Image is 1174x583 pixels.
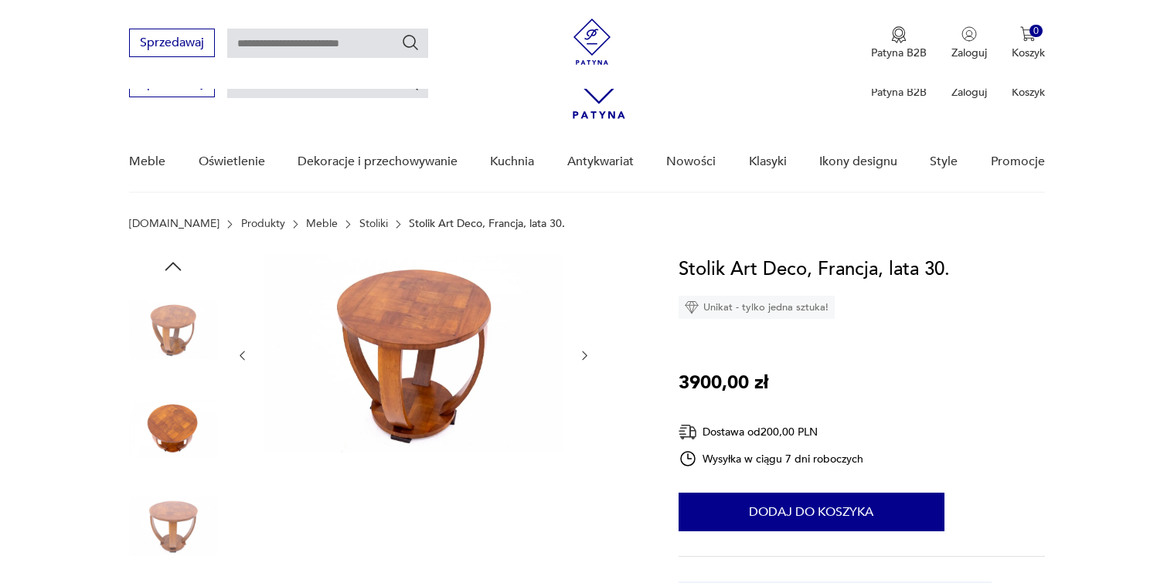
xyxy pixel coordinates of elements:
[129,79,215,90] a: Sprzedawaj
[129,385,217,473] img: Zdjęcie produktu Stolik Art Deco, Francja, lata 30.
[1012,46,1045,60] p: Koszyk
[129,132,165,192] a: Meble
[569,19,615,65] img: Patyna - sklep z meblami i dekoracjami vintage
[241,218,285,230] a: Produkty
[951,26,987,60] button: Zaloguj
[679,493,944,531] button: Dodaj do koszyka
[490,132,534,192] a: Kuchnia
[749,132,787,192] a: Klasyki
[359,218,388,230] a: Stoliki
[666,132,716,192] a: Nowości
[871,46,927,60] p: Patyna B2B
[298,132,458,192] a: Dekoracje i przechowywanie
[679,422,697,442] img: Ikona dostawy
[679,296,835,319] div: Unikat - tylko jedna sztuka!
[961,26,977,42] img: Ikonka użytkownika
[1029,25,1043,38] div: 0
[951,46,987,60] p: Zaloguj
[679,449,864,468] div: Wysyłka w ciągu 7 dni roboczych
[401,33,420,52] button: Szukaj
[306,218,338,230] a: Meble
[871,26,927,60] button: Patyna B2B
[1012,26,1045,60] button: 0Koszyk
[409,218,565,230] p: Stolik Art Deco, Francja, lata 30.
[891,26,907,43] img: Ikona medalu
[951,85,987,100] p: Zaloguj
[129,483,217,571] img: Zdjęcie produktu Stolik Art Deco, Francja, lata 30.
[685,300,699,314] img: Ikona diamentu
[871,85,927,100] p: Patyna B2B
[679,255,950,284] h1: Stolik Art Deco, Francja, lata 30.
[129,29,215,57] button: Sprzedawaj
[991,132,1045,192] a: Promocje
[1012,85,1045,100] p: Koszyk
[819,132,897,192] a: Ikony designu
[129,39,215,49] a: Sprzedawaj
[567,132,634,192] a: Antykwariat
[264,255,563,453] img: Zdjęcie produktu Stolik Art Deco, Francja, lata 30.
[199,132,265,192] a: Oświetlenie
[679,422,864,442] div: Dostawa od 200,00 PLN
[871,26,927,60] a: Ikona medaluPatyna B2B
[1020,26,1036,42] img: Ikona koszyka
[129,286,217,374] img: Zdjęcie produktu Stolik Art Deco, Francja, lata 30.
[930,132,958,192] a: Style
[679,368,768,398] p: 3900,00 zł
[129,218,219,230] a: [DOMAIN_NAME]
